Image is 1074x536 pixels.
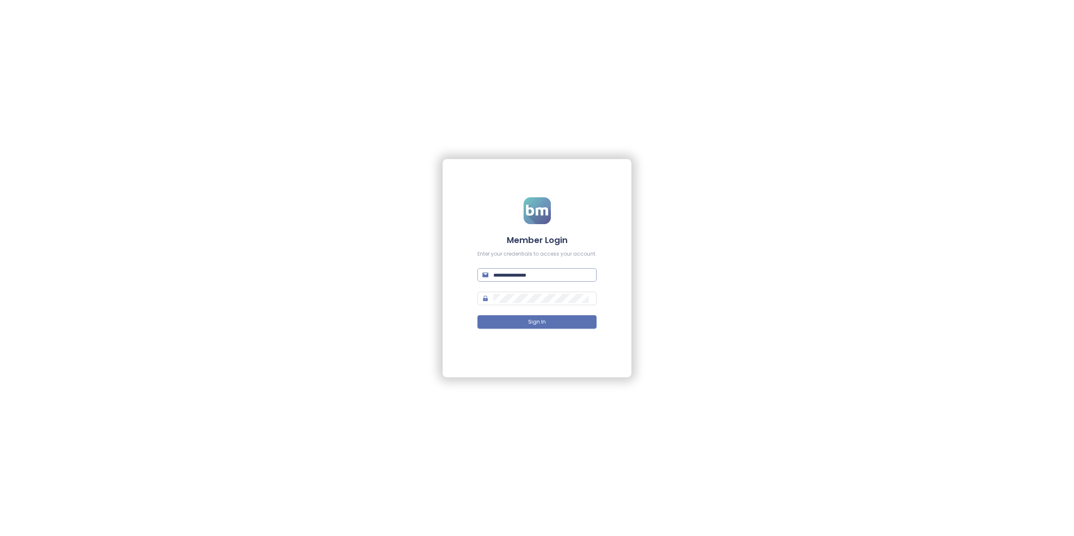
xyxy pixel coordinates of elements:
[477,234,597,246] h4: Member Login
[528,318,546,326] span: Sign In
[482,295,488,301] span: lock
[477,315,597,329] button: Sign In
[524,197,551,224] img: logo
[482,272,488,278] span: mail
[477,250,597,258] div: Enter your credentials to access your account.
